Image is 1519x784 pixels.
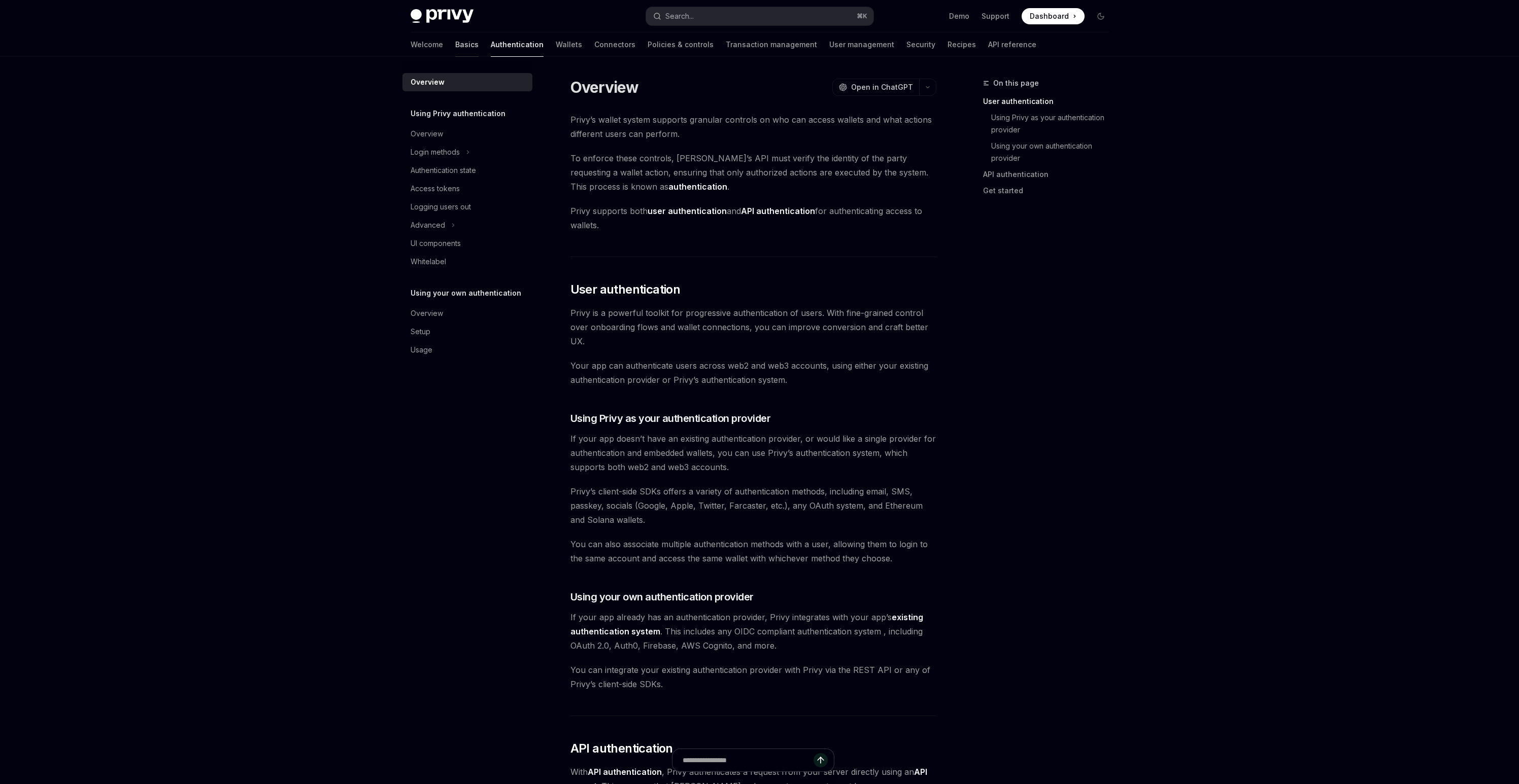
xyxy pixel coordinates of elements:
[570,610,936,653] span: If your app already has an authentication provider, Privy integrates with your app’s . This inclu...
[402,216,532,234] button: Advanced
[983,183,1117,199] a: Get started
[455,32,479,57] a: Basics
[411,326,430,338] div: Setup
[570,663,936,691] span: You can integrate your existing authentication provider with Privy via the REST API or any of Pri...
[570,432,936,474] span: If your app doesn’t have an existing authentication provider, or would like a single provider for...
[556,32,582,57] a: Wallets
[411,32,443,57] a: Welcome
[402,180,532,198] a: Access tokens
[741,206,815,216] strong: API authentication
[948,32,976,57] a: Recipes
[570,113,936,141] span: Privy’s wallet system supports granular controls on who can access wallets and what actions diffe...
[411,287,521,299] h5: Using your own authentication
[648,206,727,216] strong: user authentication
[402,73,532,91] a: Overview
[411,344,432,356] div: Usage
[411,76,445,88] div: Overview
[857,12,867,20] span: ⌘ K
[814,753,828,767] button: Send message
[851,82,913,92] span: Open in ChatGPT
[1030,11,1069,21] span: Dashboard
[402,323,532,341] a: Setup
[402,143,532,161] button: Login methods
[1093,8,1109,24] button: Toggle dark mode
[648,32,714,57] a: Policies & controls
[570,537,936,565] span: You can also associate multiple authentication methods with a user, allowing them to login to the...
[832,79,919,96] button: Open in ChatGPT
[411,146,460,158] div: Login methods
[983,138,1117,166] a: Using your own authentication provider
[983,93,1117,110] a: User authentication
[906,32,935,57] a: Security
[570,359,936,387] span: Your app can authenticate users across web2 and web3 accounts, using either your existing authent...
[411,183,460,195] div: Access tokens
[411,108,505,120] h5: Using Privy authentication
[570,740,673,757] span: API authentication
[411,164,476,176] div: Authentication state
[570,590,754,604] span: Using your own authentication provider
[402,341,532,359] a: Usage
[570,484,936,527] span: Privy’s client-side SDKs offers a variety of authentication methods, including email, SMS, passke...
[988,32,1036,57] a: API reference
[402,198,532,216] a: Logging users out
[411,237,461,250] div: UI components
[594,32,635,57] a: Connectors
[668,182,727,192] strong: authentication
[949,11,969,21] a: Demo
[570,151,936,194] span: To enforce these controls, [PERSON_NAME]’s API must verify the identity of the party requesting a...
[683,749,814,771] input: Ask a question...
[411,9,474,23] img: dark logo
[402,253,532,271] a: Whitelabel
[570,204,936,232] span: Privy supports both and for authenticating access to wallets.
[993,77,1039,89] span: On this page
[402,304,532,323] a: Overview
[570,411,771,425] span: Using Privy as your authentication provider
[411,128,443,140] div: Overview
[983,166,1117,183] a: API authentication
[570,281,681,298] span: User authentication
[665,10,694,22] div: Search...
[726,32,817,57] a: Transaction management
[411,219,445,231] div: Advanced
[646,7,873,25] button: Search...⌘K
[402,234,532,253] a: UI components
[491,32,544,57] a: Authentication
[411,307,443,319] div: Overview
[402,161,532,180] a: Authentication state
[411,256,446,268] div: Whitelabel
[411,201,471,213] div: Logging users out
[982,11,1009,21] a: Support
[1022,8,1085,24] a: Dashboard
[983,110,1117,138] a: Using Privy as your authentication provider
[829,32,894,57] a: User management
[570,306,936,348] span: Privy is a powerful toolkit for progressive authentication of users. With fine-grained control ov...
[570,78,639,96] h1: Overview
[402,125,532,143] a: Overview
